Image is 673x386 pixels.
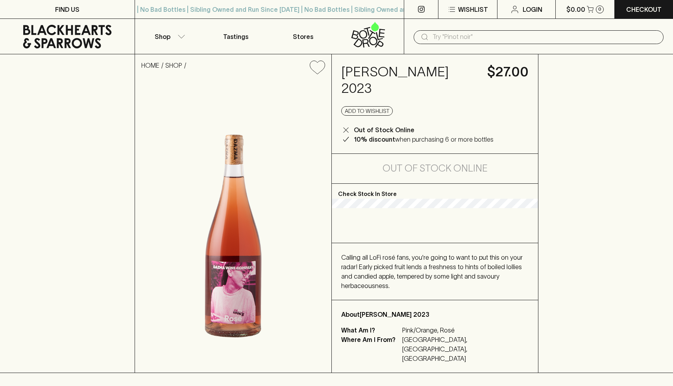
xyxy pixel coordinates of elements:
p: Shop [155,32,170,41]
span: Calling all LoFi rosé fans, you're going to want to put this on your radar! Early picked fruit le... [341,254,523,289]
p: 0 [598,7,601,11]
p: Wishlist [458,5,488,14]
p: Login [523,5,542,14]
p: $0.00 [566,5,585,14]
p: Out of Stock Online [354,125,414,135]
p: What Am I? [341,325,400,335]
button: Add to wishlist [307,57,328,78]
a: Stores [270,19,337,54]
p: Where Am I From? [341,335,400,363]
b: 10% discount [354,136,395,143]
a: HOME [141,62,159,69]
p: [GEOGRAPHIC_DATA], [GEOGRAPHIC_DATA], [GEOGRAPHIC_DATA] [402,335,519,363]
button: Shop [135,19,202,54]
button: Add to wishlist [341,106,393,116]
img: 33337.png [135,81,331,373]
p: when purchasing 6 or more bottles [354,135,494,144]
a: Tastings [202,19,270,54]
p: Checkout [626,5,662,14]
p: Tastings [223,32,248,41]
p: FIND US [55,5,80,14]
p: Stores [293,32,313,41]
h4: $27.00 [487,64,529,80]
p: About [PERSON_NAME] 2023 [341,310,529,319]
a: SHOP [165,62,182,69]
p: Check Stock In Store [332,184,538,199]
h5: Out of Stock Online [383,162,488,175]
input: Try "Pinot noir" [433,31,657,43]
h4: [PERSON_NAME] 2023 [341,64,478,97]
p: Pink/Orange, Rosé [402,325,519,335]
